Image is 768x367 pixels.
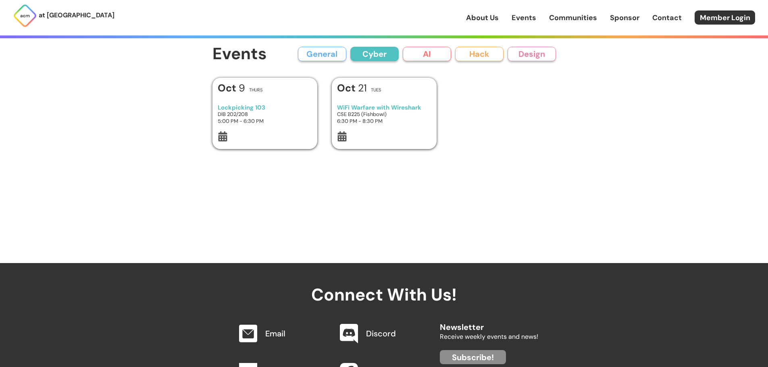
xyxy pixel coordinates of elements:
[218,81,239,95] b: Oct
[218,104,312,111] h3: Lockpicking 103
[13,4,37,28] img: ACM Logo
[218,118,312,124] h3: 5:00 PM - 6:30 PM
[239,325,257,342] img: Email
[337,81,358,95] b: Oct
[512,12,536,23] a: Events
[466,12,499,23] a: About Us
[652,12,682,23] a: Contact
[337,111,431,118] h3: CSE B225 (Fishbowl)
[265,328,285,339] a: Email
[440,332,538,342] p: Receive weekly events and news!
[549,12,597,23] a: Communities
[218,111,312,118] h3: DIB 202/208
[337,83,367,93] h1: 21
[340,324,358,344] img: Discord
[337,118,431,124] h3: 6:30 PM - 8:30 PM
[13,4,114,28] a: at [GEOGRAPHIC_DATA]
[212,45,267,63] h1: Events
[403,47,451,61] button: AI
[298,47,346,61] button: General
[455,47,504,61] button: Hack
[610,12,639,23] a: Sponsor
[350,47,399,61] button: Cyber
[371,88,381,92] h2: Tues
[508,47,556,61] button: Design
[39,10,114,21] p: at [GEOGRAPHIC_DATA]
[218,83,245,93] h1: 9
[230,263,538,304] h2: Connect With Us!
[249,88,262,92] h2: Thurs
[440,350,506,364] a: Subscribe!
[695,10,755,25] a: Member Login
[337,104,431,111] h3: WiFi Warfare with Wireshark
[366,328,396,339] a: Discord
[440,315,538,332] h2: Newsletter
